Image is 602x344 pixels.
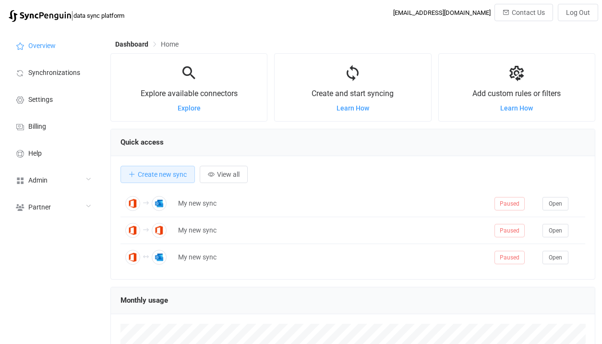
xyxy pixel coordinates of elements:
[120,166,195,183] button: Create new sync
[28,96,53,104] span: Settings
[5,112,101,139] a: Billing
[5,59,101,86] a: Synchronizations
[566,9,590,16] span: Log Out
[217,171,240,178] span: View all
[337,104,369,112] a: Learn How
[312,89,394,98] span: Create and start syncing
[9,9,124,22] a: |data sync platform
[9,10,71,22] img: syncpenguin.svg
[73,12,124,19] span: data sync platform
[28,123,46,131] span: Billing
[141,89,238,98] span: Explore available connectors
[5,32,101,59] a: Overview
[393,9,491,16] div: [EMAIL_ADDRESS][DOMAIN_NAME]
[28,150,42,158] span: Help
[558,4,598,21] button: Log Out
[28,177,48,184] span: Admin
[5,86,101,112] a: Settings
[28,204,51,211] span: Partner
[5,139,101,166] a: Help
[28,69,80,77] span: Synchronizations
[500,104,533,112] a: Learn How
[138,171,187,178] span: Create new sync
[120,138,164,147] span: Quick access
[200,166,248,183] button: View all
[178,104,201,112] a: Explore
[120,296,168,305] span: Monthly usage
[28,42,56,50] span: Overview
[161,40,179,48] span: Home
[512,9,545,16] span: Contact Us
[115,40,148,48] span: Dashboard
[115,41,179,48] div: Breadcrumb
[494,4,553,21] button: Contact Us
[472,89,561,98] span: Add custom rules or filters
[71,9,73,22] span: |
